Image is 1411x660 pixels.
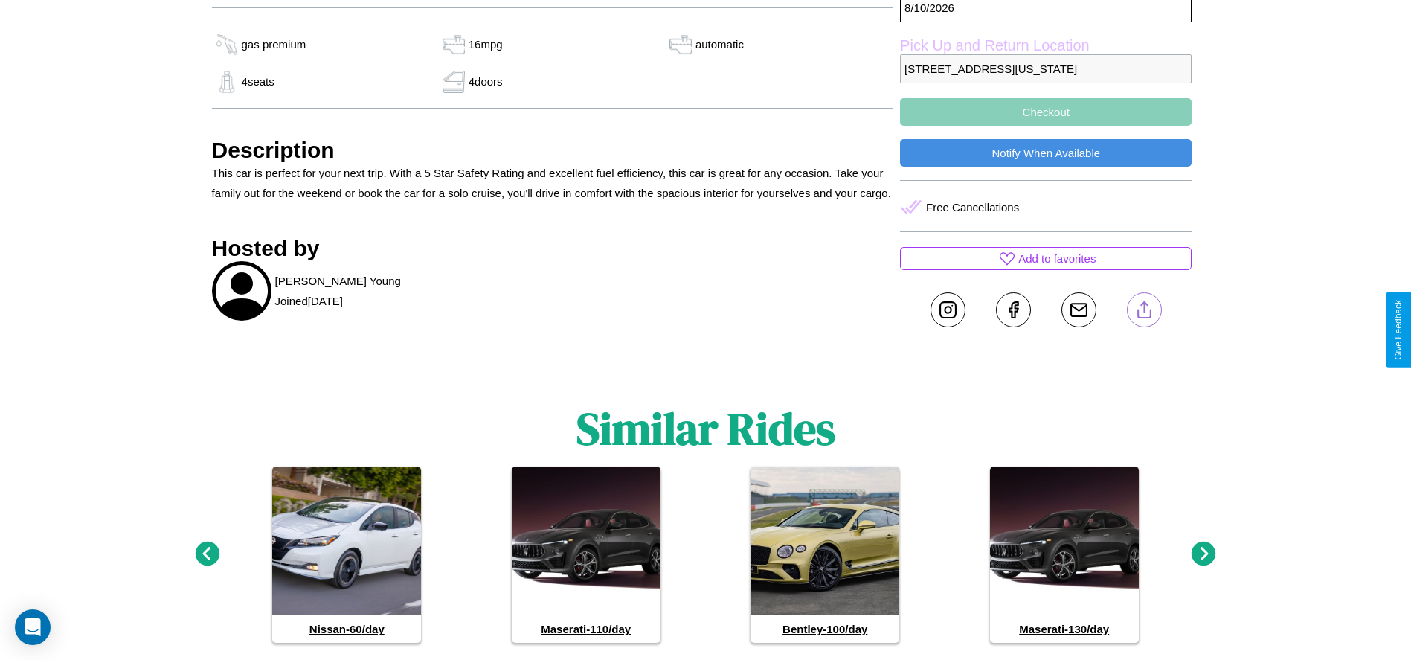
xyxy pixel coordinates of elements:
[439,71,469,93] img: gas
[900,54,1192,83] p: [STREET_ADDRESS][US_STATE]
[242,71,274,92] p: 4 seats
[576,398,835,459] h1: Similar Rides
[900,37,1192,54] label: Pick Up and Return Location
[275,291,343,311] p: Joined [DATE]
[212,163,893,203] p: This car is perfect for your next trip. With a 5 Star Safety Rating and excellent fuel efficiency...
[990,467,1139,643] a: Maserati-130/day
[1018,249,1096,269] p: Add to favorites
[695,34,744,54] p: automatic
[212,71,242,93] img: gas
[512,615,660,643] h4: Maserati - 110 /day
[15,609,51,645] div: Open Intercom Messenger
[900,139,1192,167] button: Notify When Available
[272,615,421,643] h4: Nissan - 60 /day
[272,467,421,643] a: Nissan-60/day
[212,236,893,261] h3: Hosted by
[512,467,660,643] a: Maserati-110/day
[212,33,242,56] img: gas
[242,34,306,54] p: gas premium
[666,33,695,56] img: gas
[990,615,1139,643] h4: Maserati - 130 /day
[439,33,469,56] img: gas
[275,271,401,291] p: [PERSON_NAME] Young
[751,467,899,643] a: Bentley-100/day
[751,615,899,643] h4: Bentley - 100 /day
[212,138,893,163] h3: Description
[469,71,503,92] p: 4 doors
[926,197,1019,217] p: Free Cancellations
[469,34,503,54] p: 16 mpg
[1393,300,1404,360] div: Give Feedback
[900,98,1192,126] button: Checkout
[900,247,1192,270] button: Add to favorites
